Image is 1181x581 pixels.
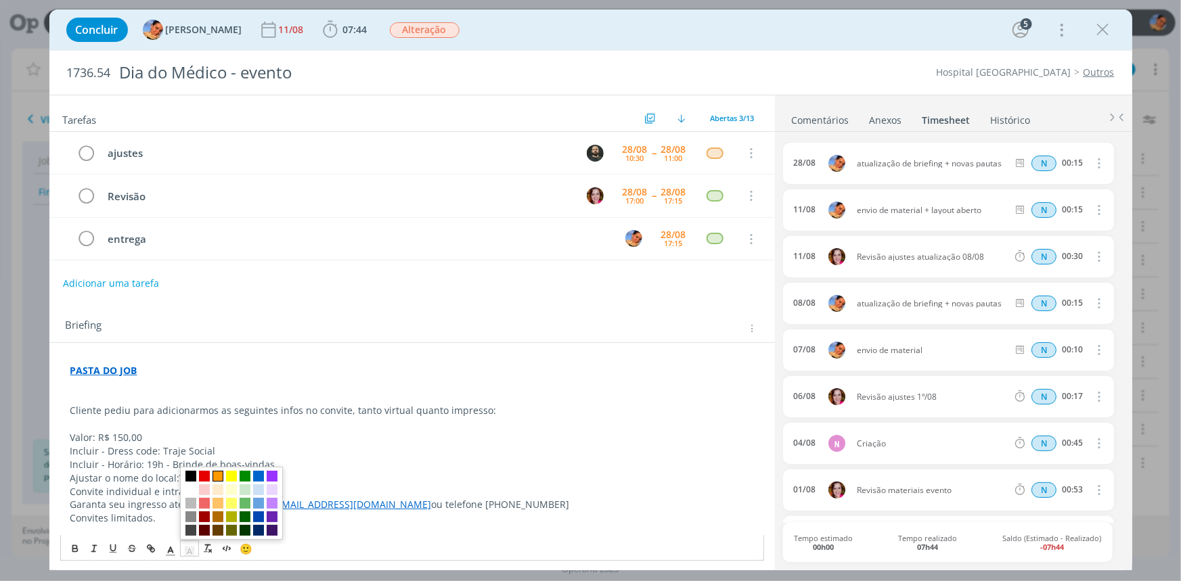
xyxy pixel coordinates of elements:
div: Horas normais [1031,389,1056,404]
button: 5 [1010,19,1031,41]
span: N [1031,342,1056,358]
p: Convites limitados. [70,511,754,525]
span: -- [652,191,656,200]
div: 28/08 [661,187,686,197]
div: 10:30 [626,154,644,162]
span: atualização de briefing + novas pautas [851,160,1013,168]
a: Comentários [791,108,850,127]
button: B [585,185,606,206]
div: Horas normais [1031,156,1056,171]
span: N [1031,389,1056,404]
img: B [828,248,845,265]
img: arrow-down.svg [677,114,686,122]
img: L [828,155,845,172]
span: Cor de Fundo [180,540,199,557]
div: 00:17 [1062,392,1083,401]
div: 07/08 [793,345,816,354]
button: P [585,143,606,163]
span: envio de material + layout aberto [851,206,1013,214]
span: [PERSON_NAME] [166,25,242,34]
button: Concluir [66,18,128,42]
p: Garanta seu ingresso até [DATE], pelo e-mail ou telefone [PHONE_NUMBER] [70,498,754,511]
img: L [625,230,642,247]
span: N [1031,202,1056,218]
span: N [1031,296,1056,311]
span: Tarefas [63,110,97,126]
span: Abertas 3/13 [711,113,755,123]
div: 5 [1021,18,1032,30]
div: 00:53 [1062,485,1083,494]
span: Revisão ajustes atualização 08/08 [851,253,1013,261]
div: 28/08 [793,158,816,168]
span: 07:44 [343,23,367,36]
img: L [143,20,163,40]
div: 11/08 [793,252,816,261]
span: atualização de briefing + novas pautas [851,300,1013,308]
div: Horas normais [1031,202,1056,218]
img: B [587,187,604,204]
div: Revisão [102,188,575,205]
div: 28/08 [623,187,648,197]
p: Cliente pediu para adicionarmos as seguintes infos no convite, tanto virtual quanto impresso: [70,404,754,417]
div: Horas normais [1031,249,1056,264]
div: 28/08 [623,145,648,154]
span: 1736.54 [67,66,111,80]
div: 00:10 [1062,345,1083,354]
a: PASTA DO JOB [70,364,137,377]
p: Valor: R$ 150,00 [70,431,754,444]
span: Concluir [76,24,118,35]
p: Convite individual e intransferível [70,485,754,498]
div: Horas normais [1031,296,1056,311]
button: L [624,229,644,249]
button: Alteração [389,22,460,39]
img: P [587,145,604,162]
p: Ajustar o nome do local: [70,471,754,485]
div: 00:15 [1062,205,1083,214]
span: N [1031,482,1056,498]
img: L [828,295,845,312]
div: 08/08 [793,298,816,308]
span: Saldo (Estimado - Realizado) [1003,534,1102,551]
div: 06/08 [793,392,816,401]
a: Outros [1084,66,1115,78]
a: Hospital [GEOGRAPHIC_DATA] [937,66,1071,78]
button: L[PERSON_NAME] [143,20,242,40]
div: 17:15 [665,239,683,247]
div: Horas normais [1031,342,1056,358]
b: 07h44 [918,542,939,552]
span: N [1031,156,1056,171]
span: -- [652,148,656,158]
span: Revisão materiais evento [851,486,1013,494]
span: envio de material [851,346,1013,354]
div: 17:00 [626,197,644,204]
div: 11/08 [793,205,816,214]
span: Alteração [390,22,460,38]
img: B [828,482,845,498]
b: -07h44 [1040,542,1064,552]
span: Tempo estimado [794,534,853,551]
div: 00:30 [1062,252,1083,261]
button: 07:44 [319,19,371,41]
img: L [828,342,845,358]
div: Anexos [870,114,902,127]
img: B [828,388,845,405]
b: 00h00 [813,542,834,552]
div: 01/08 [793,485,816,494]
span: Cor do Texto [161,540,180,557]
span: N [1031,436,1056,451]
span: Revisão ajustes 1º/08 [851,393,1013,401]
div: dialog [49,9,1132,570]
span: Tempo realizado [899,534,958,551]
p: Incluir - Horário: 19h - Brinde de boas-vindas [70,458,754,471]
div: Dia do Médico - evento [114,56,673,89]
div: 28/08 [661,145,686,154]
span: N [1031,249,1056,264]
a: Timesheet [922,108,971,127]
div: 11:00 [665,154,683,162]
div: ajustes [102,145,575,162]
button: 🙂 [237,540,256,557]
div: 17:15 [665,197,683,204]
span: Criação [851,440,1013,448]
strong: ATUALIZAÇÃO 28/08 - [GEOGRAPHIC_DATA] [70,390,274,403]
img: L [828,202,845,218]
